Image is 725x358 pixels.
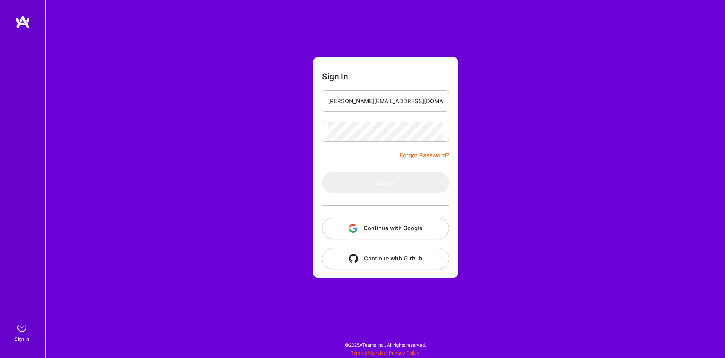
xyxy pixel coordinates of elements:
[15,335,29,343] div: Sign In
[322,218,449,239] button: Continue with Google
[16,320,29,343] a: sign inSign In
[349,254,358,263] img: icon
[45,335,725,354] div: © 2025 ATeams Inc., All rights reserved.
[322,248,449,269] button: Continue with Github
[14,320,29,335] img: sign in
[400,151,449,160] a: Forgot Password?
[322,172,449,193] button: Sign In
[351,350,386,356] a: Terms of Service
[349,224,358,233] img: icon
[322,72,348,81] h3: Sign In
[328,91,443,111] input: Email...
[15,15,30,29] img: logo
[351,350,420,356] span: |
[389,350,420,356] a: Privacy Policy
